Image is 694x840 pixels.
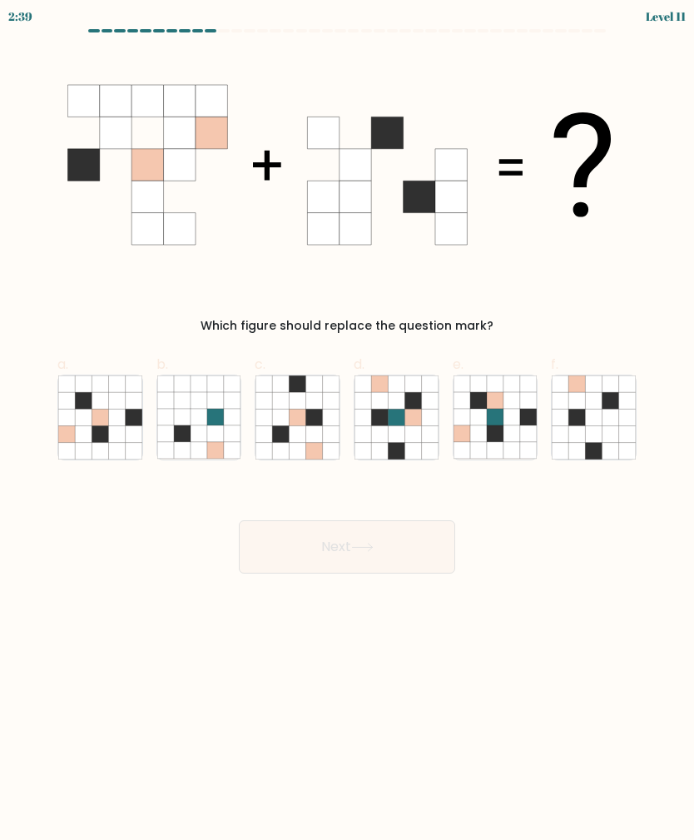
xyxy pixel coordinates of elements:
span: d. [354,355,364,374]
span: a. [57,355,68,374]
div: Which figure should replace the question mark? [67,317,627,335]
span: f. [551,355,558,374]
span: e. [453,355,463,374]
button: Next [239,520,455,574]
div: 2:39 [8,7,32,25]
div: Level 11 [646,7,686,25]
span: b. [156,355,168,374]
span: c. [255,355,265,374]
